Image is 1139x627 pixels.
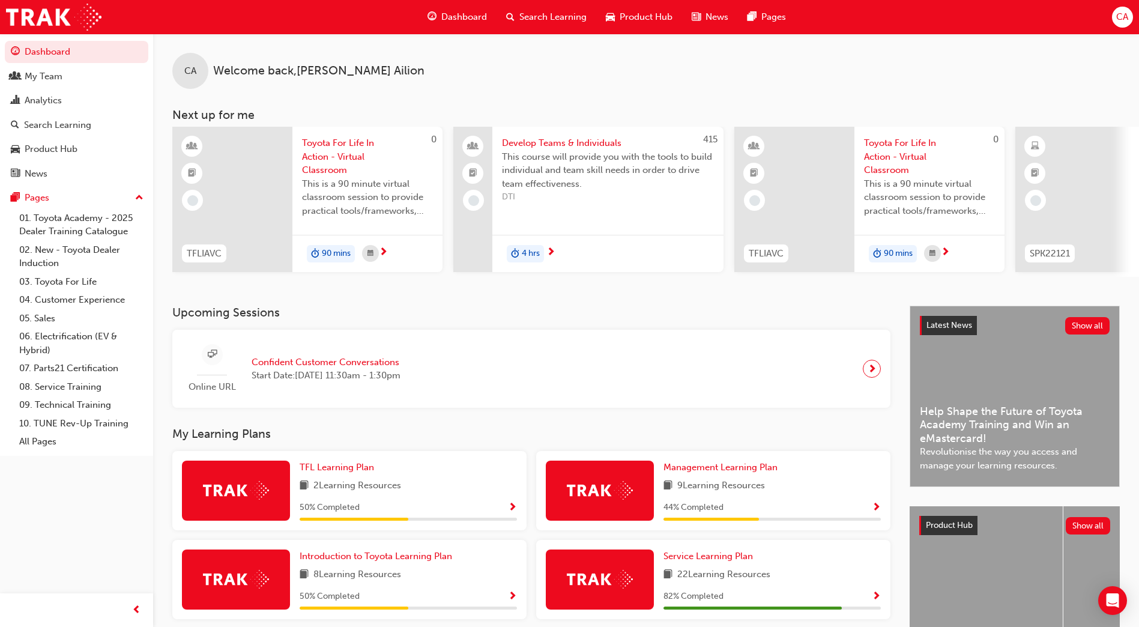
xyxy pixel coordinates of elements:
[519,10,587,24] span: Search Learning
[11,95,20,106] span: chart-icon
[468,195,479,206] span: learningRecordVerb_NONE-icon
[182,339,881,399] a: Online URLConfident Customer ConversationsStart Date:[DATE] 11:30am - 1:30pm
[497,5,596,29] a: search-iconSearch Learning
[5,187,148,209] button: Pages
[677,568,770,583] span: 22 Learning Resources
[188,166,196,181] span: booktick-icon
[322,247,351,261] span: 90 mins
[14,432,148,451] a: All Pages
[300,568,309,583] span: book-icon
[663,550,758,563] a: Service Learning Plan
[24,118,91,132] div: Search Learning
[1065,317,1110,335] button: Show all
[1112,7,1133,28] button: CA
[11,47,20,58] span: guage-icon
[379,247,388,258] span: next-icon
[508,592,517,602] span: Show Progress
[1098,586,1127,615] div: Open Intercom Messenger
[872,500,881,515] button: Show Progress
[5,41,148,63] a: Dashboard
[1030,247,1070,261] span: SPK22121
[14,414,148,433] a: 10. TUNE Rev-Up Training
[14,359,148,378] a: 07. Parts21 Certification
[705,10,728,24] span: News
[508,503,517,513] span: Show Progress
[441,10,487,24] span: Dashboard
[311,246,319,262] span: duration-icon
[748,10,757,25] span: pages-icon
[919,516,1110,535] a: Product HubShow all
[6,4,101,31] img: Trak
[546,247,555,258] span: next-icon
[864,177,995,218] span: This is a 90 minute virtual classroom session to provide practical tools/frameworks, behaviours a...
[132,603,141,618] span: prev-icon
[750,139,758,154] span: learningResourceType_INSTRUCTOR_LED-icon
[5,138,148,160] a: Product Hub
[418,5,497,29] a: guage-iconDashboard
[300,590,360,604] span: 50 % Completed
[25,167,47,181] div: News
[252,356,400,369] span: Confident Customer Conversations
[620,10,672,24] span: Product Hub
[14,396,148,414] a: 09. Technical Training
[11,120,19,131] span: search-icon
[941,247,950,258] span: next-icon
[300,551,452,562] span: Introduction to Toyota Learning Plan
[868,360,877,377] span: next-icon
[750,166,758,181] span: booktick-icon
[14,209,148,241] a: 01. Toyota Academy - 2025 Dealer Training Catalogue
[663,479,672,494] span: book-icon
[926,320,972,330] span: Latest News
[606,10,615,25] span: car-icon
[172,306,890,320] h3: Upcoming Sessions
[208,347,217,362] span: sessionType_ONLINE_URL-icon
[172,427,890,441] h3: My Learning Plans
[663,551,753,562] span: Service Learning Plan
[11,193,20,204] span: pages-icon
[14,241,148,273] a: 02. New - Toyota Dealer Induction
[749,195,760,206] span: learningRecordVerb_NONE-icon
[1031,139,1039,154] span: learningResourceType_ELEARNING-icon
[431,134,437,145] span: 0
[926,520,973,530] span: Product Hub
[428,10,437,25] span: guage-icon
[682,5,738,29] a: news-iconNews
[300,461,379,474] a: TFL Learning Plan
[367,246,373,261] span: calendar-icon
[920,405,1110,446] span: Help Shape the Future of Toyota Academy Training and Win an eMastercard!
[872,592,881,602] span: Show Progress
[692,10,701,25] span: news-icon
[25,191,49,205] div: Pages
[14,309,148,328] a: 05. Sales
[14,291,148,309] a: 04. Customer Experience
[203,481,269,500] img: Trak
[920,445,1110,472] span: Revolutionise the way you access and manage your learning resources.
[677,479,765,494] span: 9 Learning Resources
[172,127,443,272] a: 0TFLIAVCToyota For Life In Action - Virtual ClassroomThis is a 90 minute virtual classroom sessio...
[188,139,196,154] span: learningResourceType_INSTRUCTOR_LED-icon
[663,501,724,515] span: 44 % Completed
[182,380,242,394] span: Online URL
[1031,166,1039,181] span: booktick-icon
[5,38,148,187] button: DashboardMy TeamAnalyticsSearch LearningProduct HubNews
[14,378,148,396] a: 08. Service Training
[663,568,672,583] span: book-icon
[663,590,724,604] span: 82 % Completed
[11,169,20,180] span: news-icon
[502,136,714,150] span: Develop Teams & Individuals
[11,144,20,155] span: car-icon
[11,71,20,82] span: people-icon
[508,589,517,604] button: Show Progress
[153,108,1139,122] h3: Next up for me
[873,246,881,262] span: duration-icon
[761,10,786,24] span: Pages
[300,501,360,515] span: 50 % Completed
[302,136,433,177] span: Toyota For Life In Action - Virtual Classroom
[14,273,148,291] a: 03. Toyota For Life
[993,134,999,145] span: 0
[511,246,519,262] span: duration-icon
[738,5,796,29] a: pages-iconPages
[302,177,433,218] span: This is a 90 minute virtual classroom session to provide practical tools/frameworks, behaviours a...
[300,479,309,494] span: book-icon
